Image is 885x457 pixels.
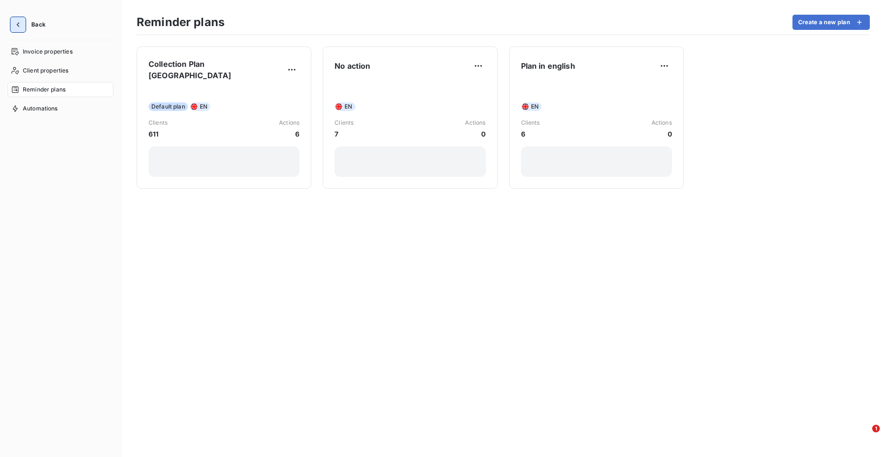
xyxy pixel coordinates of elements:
a: Client properties [8,63,113,78]
span: Actions [652,119,672,127]
a: Reminder plans [8,82,113,97]
span: Clients [149,119,168,127]
span: Actions [279,119,299,127]
span: 7 [335,129,354,139]
span: Invoice properties [23,47,73,56]
button: Create a new plan [792,15,870,30]
span: 0 [652,129,672,139]
span: 6 [521,129,540,139]
span: Clients [335,119,354,127]
span: 1 [872,425,880,432]
span: Plan in english [521,60,575,72]
span: No action [335,60,370,72]
span: Back [31,22,46,27]
span: Reminder plans [23,85,65,94]
span: 0 [465,129,485,139]
span: Default plan [149,102,188,111]
span: Clients [521,119,540,127]
span: 611 [149,129,168,139]
span: Actions [465,119,485,127]
span: Collection Plan [GEOGRAPHIC_DATA] [149,58,284,81]
a: Invoice properties [8,44,113,59]
a: Automations [8,101,113,116]
span: Client properties [23,66,69,75]
button: Back [8,17,53,32]
span: Automations [23,104,58,113]
iframe: Intercom live chat [853,425,876,448]
span: 6 [279,129,299,139]
span: EN [200,102,207,111]
span: EN [531,102,539,111]
span: EN [345,102,352,111]
h3: Reminder plans [137,14,224,31]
